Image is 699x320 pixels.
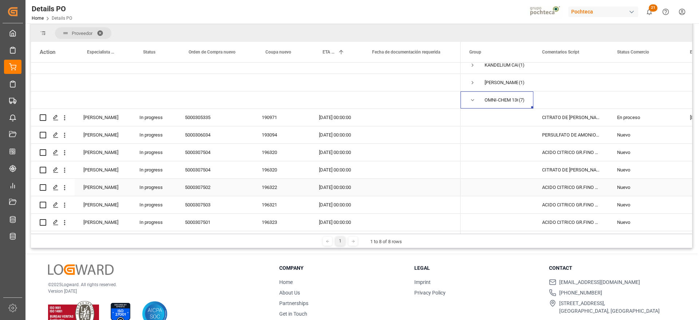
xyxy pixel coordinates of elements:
[176,179,253,196] div: 5000307502
[279,290,300,296] a: About Us
[279,311,307,317] a: Get in Touch
[75,179,131,196] div: [PERSON_NAME]
[75,126,131,143] div: [PERSON_NAME]
[176,214,253,231] div: 5000307501
[176,196,253,213] div: 5000307503
[533,144,608,161] div: ACIDO CITRICO GR.FINO RZBC SACOS 25 KG (
[143,50,155,55] span: Status
[414,279,431,285] a: Imprint
[533,161,608,178] div: CITRATO DE [PERSON_NAME] S-25 KG IMP (65502
[75,161,131,178] div: [PERSON_NAME]
[649,4,657,12] span: 21
[31,161,461,179] div: Press SPACE to select this row.
[253,126,310,143] div: 193094
[131,126,176,143] div: In progress
[519,74,525,91] span: (1)
[617,127,672,143] div: Nuevo
[519,57,525,74] span: (1)
[568,5,641,19] button: Pochteca
[469,50,481,55] span: Group
[253,144,310,161] div: 196320
[253,161,310,178] div: 196320
[617,162,672,178] div: Nuevo
[176,109,253,126] div: 5000305335
[528,5,564,18] img: pochtecaImg.jpg_1689854062.jpg
[542,50,579,55] span: Comentarios Script
[131,144,176,161] div: In progress
[131,179,176,196] div: In progress
[131,196,176,213] div: In progress
[72,31,92,36] span: Proveedor
[641,4,657,20] button: show 21 new notifications
[31,126,461,144] div: Press SPACE to select this row.
[310,109,360,126] div: [DATE] 00:00:00
[485,57,518,74] div: KANDELIUM CARE GMBH
[40,49,55,55] div: Action
[87,50,115,55] span: Especialista Logístico
[253,196,310,213] div: 196321
[131,214,176,231] div: In progress
[617,214,672,231] div: Nuevo
[310,161,360,178] div: [DATE] 00:00:00
[310,126,360,143] div: [DATE] 00:00:00
[310,214,360,231] div: [DATE] 00:00:00
[533,179,608,196] div: ACIDO CITRICO GR.FINO RZBC SACOS 25 KG (
[75,109,131,126] div: [PERSON_NAME]
[519,92,525,108] span: (7)
[279,279,293,285] a: Home
[31,109,461,126] div: Press SPACE to select this row.
[31,196,461,214] div: Press SPACE to select this row.
[617,179,672,196] div: Nuevo
[485,92,518,108] div: OMNI-CHEM 136 LLC
[31,91,461,109] div: Press SPACE to select this row.
[485,74,518,91] div: [PERSON_NAME]
[533,196,608,213] div: ACIDO CITRICO GR.FINO RZBC SACOS 25 KG (
[310,144,360,161] div: [DATE] 00:00:00
[31,56,461,74] div: Press SPACE to select this row.
[31,74,461,91] div: Press SPACE to select this row.
[370,238,402,245] div: 1 to 8 of 8 rows
[176,126,253,143] div: 5000306034
[253,214,310,231] div: 196323
[31,214,461,231] div: Press SPACE to select this row.
[323,50,335,55] span: ETA Inicial
[32,3,72,14] div: Details PO
[176,161,253,178] div: 5000307504
[75,196,131,213] div: [PERSON_NAME]
[31,179,461,196] div: Press SPACE to select this row.
[414,264,540,272] h3: Legal
[176,144,253,161] div: 5000307504
[559,278,640,286] span: [EMAIL_ADDRESS][DOMAIN_NAME]
[617,50,649,55] span: Status Comercio
[48,288,261,295] p: Version [DATE]
[279,300,308,306] a: Partnerships
[48,281,261,288] p: © 2025 Logward. All rights reserved.
[189,50,236,55] span: Orden de Compra nuevo
[310,196,360,213] div: [DATE] 00:00:00
[372,50,440,55] span: Fecha de documentación requerida
[253,179,310,196] div: 196322
[617,109,672,126] div: En proceso
[253,109,310,126] div: 190971
[336,237,345,246] div: 1
[31,144,461,161] div: Press SPACE to select this row.
[559,289,602,297] span: [PHONE_NUMBER]
[131,109,176,126] div: In progress
[131,161,176,178] div: In progress
[75,144,131,161] div: [PERSON_NAME]
[533,214,608,231] div: ACIDO CITRICO GR.FINO RZBC SACOS 25 KG (
[549,264,675,272] h3: Contact
[617,197,672,213] div: Nuevo
[310,179,360,196] div: [DATE] 00:00:00
[559,300,660,315] span: [STREET_ADDRESS], [GEOGRAPHIC_DATA], [GEOGRAPHIC_DATA]
[48,264,114,275] img: Logward Logo
[32,16,44,21] a: Home
[533,126,608,143] div: PERSULFATO DE AMONIO 25KG SAC (23055)
[265,50,291,55] span: Coupa nuevo
[568,7,638,17] div: Pochteca
[414,290,446,296] a: Privacy Policy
